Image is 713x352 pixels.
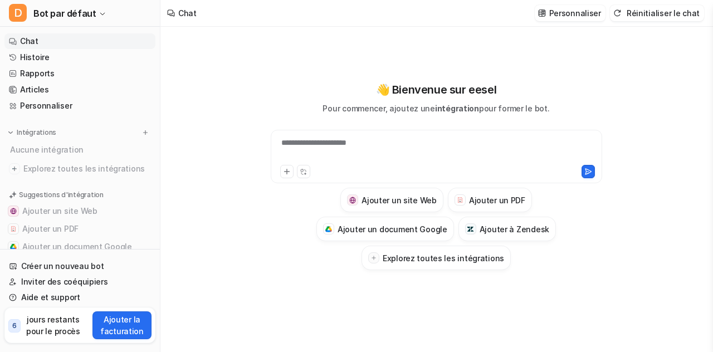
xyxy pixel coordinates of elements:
[376,83,497,96] font: 👋 Bienvenue sur eesel
[323,104,434,113] font: Pour commencer, ajoutez une
[92,311,152,339] button: Ajouter la facturation
[21,292,80,302] font: Aide et support
[4,161,155,177] a: Explorez toutes les intégrations
[349,197,356,204] img: Ajouter un site Web
[435,104,479,113] font: intégration
[23,164,145,173] font: Explorez toutes les intégrations
[22,206,97,216] font: Ajouter un site Web
[4,274,155,290] a: Inviter des coéquipiers
[7,129,14,136] img: développer le menu
[178,8,197,18] font: Chat
[22,242,132,251] font: Ajouter un document Google
[340,188,443,212] button: Ajouter un site WebAjouter un site Web
[479,104,550,113] font: pour former le bot.
[469,195,525,205] font: Ajouter un PDF
[627,8,700,18] font: Réinitialiser le chat
[4,50,155,65] a: Histoire
[20,36,38,46] font: Chat
[4,98,155,114] a: Personnaliser
[480,224,549,234] font: Ajouter à Zendesk
[26,315,80,336] font: jours restants pour le procès
[22,224,79,233] font: Ajouter un PDF
[549,8,601,18] font: Personnaliser
[10,226,17,232] img: Ajouter un PDF
[448,188,532,212] button: Ajouter un PDFAjouter un PDF
[535,5,605,21] button: Personnaliser
[100,315,144,336] font: Ajouter la facturation
[4,66,155,81] a: Rapports
[362,195,437,205] font: Ajouter un site Web
[20,69,55,78] font: Rapports
[4,82,155,97] a: Articles
[33,8,96,19] font: Bot par défaut
[467,226,474,233] img: Ajouter à Zendesk
[14,6,22,19] font: D
[4,238,155,256] button: Ajouter un document GoogleAjouter un document Google
[10,208,17,214] img: Ajouter un site Web
[4,202,155,220] button: Ajouter un site WebAjouter un site Web
[338,224,447,234] font: Ajouter un document Google
[21,277,108,286] font: Inviter des coéquipiers
[4,33,155,49] a: Chat
[458,217,556,241] button: Ajouter à ZendeskAjouter à Zendesk
[383,253,504,263] font: Explorez toutes les intégrations
[610,5,704,21] button: Réinitialiser le chat
[613,9,621,17] img: réinitialiser
[362,246,511,270] button: Explorez toutes les intégrations
[316,217,454,241] button: Ajouter un document GoogleAjouter un document Google
[457,197,464,203] img: Ajouter un PDF
[10,145,84,154] font: Aucune intégration
[141,129,149,136] img: menu_add.svg
[20,52,50,62] font: Histoire
[4,290,155,305] a: Aide et support
[9,163,20,174] img: explorer toutes les intégrations
[4,127,60,138] button: Intégrations
[19,190,104,199] font: Suggestions d'intégration
[10,243,17,250] img: Ajouter un document Google
[4,258,155,274] a: Créer un nouveau bot
[538,9,546,17] img: personnaliser
[20,101,72,110] font: Personnaliser
[12,321,17,330] font: 6
[4,220,155,238] button: Ajouter un PDFAjouter un PDF
[17,128,56,136] font: Intégrations
[20,85,49,94] font: Articles
[325,226,333,233] img: Ajouter un document Google
[21,261,104,271] font: Créer un nouveau bot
